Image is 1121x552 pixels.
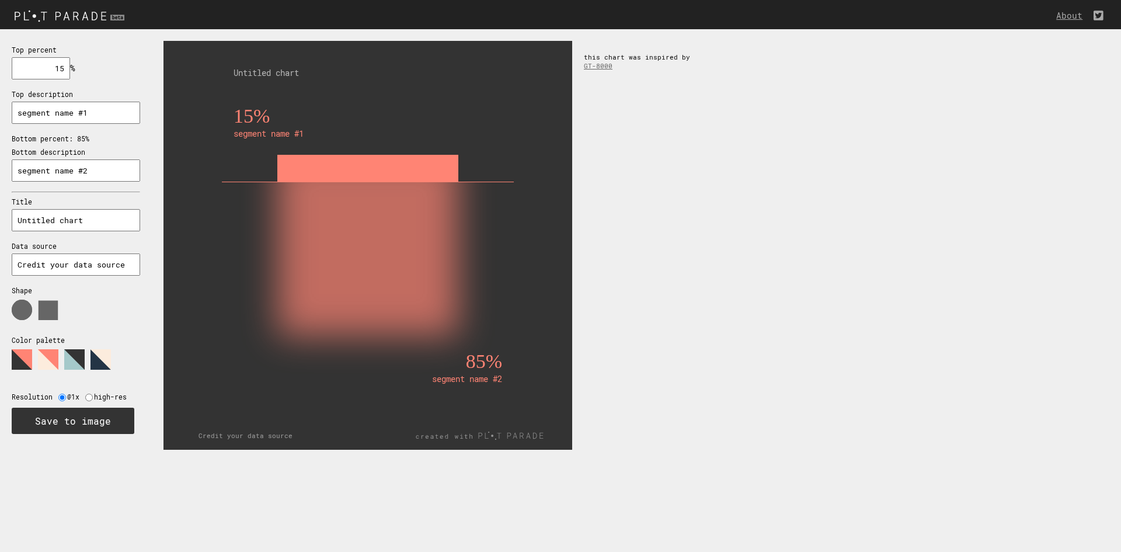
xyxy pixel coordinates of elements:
p: Title [12,197,140,206]
p: Color palette [12,336,140,345]
a: About [1056,10,1088,21]
label: @1x [67,393,85,401]
text: segment name #1 [234,128,304,139]
a: GT-8000 [584,61,612,70]
text: 85% [466,350,502,372]
div: this chart was inspired by [572,41,712,82]
p: Bottom percent: 85% [12,134,140,143]
text: Untitled chart [234,67,299,78]
p: Bottom description [12,148,140,157]
p: Shape [12,286,140,295]
text: 15% [234,105,270,127]
p: Data source [12,242,140,251]
label: Resolution [12,393,58,401]
button: Save to image [12,408,134,434]
p: Top percent [12,46,140,54]
text: Credit your data source [199,431,293,440]
label: high-res [94,393,133,401]
p: Top description [12,90,140,99]
text: segment name #2 [432,373,502,384]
